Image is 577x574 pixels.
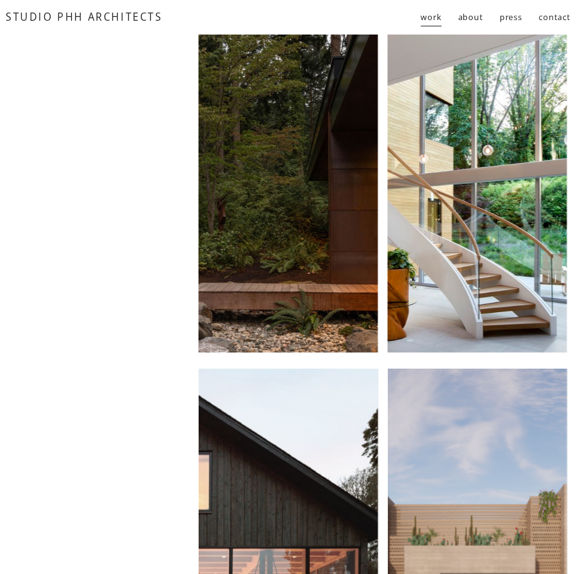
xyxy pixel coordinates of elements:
span: work [421,7,442,27]
a: folder dropdown [421,6,442,28]
a: STUDIO PHH ARCHITECTS [6,10,162,24]
a: press [500,6,523,28]
a: about [458,6,484,28]
a: contact [539,6,571,28]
